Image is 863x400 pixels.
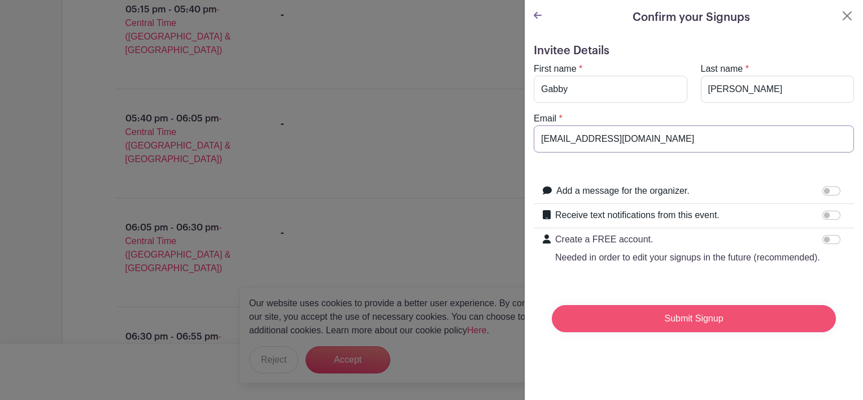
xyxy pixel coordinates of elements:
p: Needed in order to edit your signups in the future (recommended). [555,251,820,264]
label: Receive text notifications from this event. [555,208,720,222]
input: Submit Signup [552,305,836,332]
p: Create a FREE account. [555,233,820,246]
label: Add a message for the organizer. [556,184,690,198]
label: Last name [701,62,743,76]
h5: Invitee Details [534,44,854,58]
label: Email [534,112,556,125]
label: First name [534,62,577,76]
button: Close [840,9,854,23]
h5: Confirm your Signups [633,9,750,26]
